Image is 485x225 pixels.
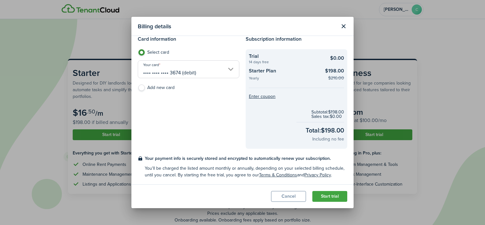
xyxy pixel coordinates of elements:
[271,191,306,202] button: Cancel
[138,85,239,94] label: Add new card
[259,172,297,178] a: Terms & Conditions
[138,20,336,32] modal-title: Billing details
[312,136,344,142] checkout-total-secondary: Including no fee
[249,52,320,60] checkout-summary-item-title: Trial
[249,67,320,76] checkout-summary-item-title: Starter Plan
[311,110,344,114] checkout-subtotal-item: Subtotal: $198.00
[145,165,347,178] checkout-terms-secondary: You'll be charged the listed amount monthly or annually, depending on your selected billing sched...
[249,76,320,82] checkout-summary-item-description: Yearly
[138,35,239,43] h4: Card information
[304,172,331,178] a: Privacy Policy
[312,191,347,202] button: Start trial
[249,94,276,99] button: Enter coupon
[138,49,239,59] label: Select card
[145,155,347,162] checkout-terms-main: Your payment info is securely stored and encrypted to automatically renew your subscription.
[325,67,344,75] checkout-summary-item-main-price: $198.00
[249,60,320,64] checkout-summary-item-description: 14 days free
[246,35,347,43] h4: Subscription information
[311,114,344,119] checkout-subtotal-item: Sales tax: $0.00
[330,54,344,62] checkout-summary-item-main-price: $0.00
[338,21,349,32] button: Close modal
[306,126,344,135] checkout-total-main: Total: $198.00
[328,75,344,81] checkout-summary-item-old-price: $216.00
